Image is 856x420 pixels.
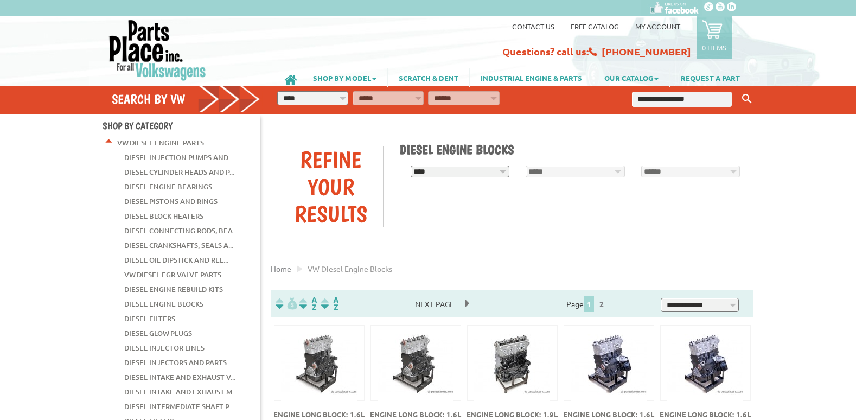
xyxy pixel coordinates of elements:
[400,142,746,157] h1: Diesel Engine Blocks
[124,370,235,384] a: Diesel Intake and Exhaust V...
[124,165,234,179] a: Diesel Cylinder Heads and P...
[635,22,680,31] a: My Account
[124,311,175,326] a: Diesel Filters
[271,264,291,273] a: Home
[124,297,203,311] a: Diesel Engine Blocks
[593,68,669,87] a: OUR CATALOG
[388,68,469,87] a: SCRATCH & DENT
[276,297,297,310] img: filterpricelow.svg
[512,22,554,31] a: Contact us
[124,150,235,164] a: Diesel Injection Pumps and ...
[124,282,223,296] a: Diesel Engine Rebuild Kits
[117,136,204,150] a: VW Diesel Engine Parts
[124,326,192,340] a: Diesel Glow Plugs
[124,209,203,223] a: Diesel Block Heaters
[124,268,221,282] a: VW Diesel EGR Valve Parts
[124,238,233,252] a: Diesel Crankshafts, Seals a...
[124,253,228,267] a: Diesel Oil Dipstick and Rel...
[112,91,260,107] h4: Search by VW
[297,297,319,310] img: Sort by Headline
[319,297,341,310] img: Sort by Sales Rank
[302,68,387,87] a: SHOP BY MODEL
[124,385,237,399] a: Diesel Intake and Exhaust M...
[124,194,218,208] a: Diesel Pistons and Rings
[124,355,227,370] a: Diesel Injectors and Parts
[124,180,212,194] a: Diesel Engine Bearings
[670,68,751,87] a: REQUEST A PART
[404,299,465,309] a: Next Page
[584,296,594,312] span: 1
[739,90,755,108] button: Keyword Search
[103,120,260,131] h4: Shop By Category
[124,341,205,355] a: Diesel Injector Lines
[702,43,726,52] p: 0 items
[597,299,606,309] a: 2
[522,295,651,312] div: Page
[308,264,392,273] span: VW diesel engine blocks
[108,19,207,81] img: Parts Place Inc!
[124,224,238,238] a: Diesel Connecting Rods, Bea...
[697,16,732,59] a: 0 items
[124,399,234,413] a: Diesel Intermediate Shaft P...
[279,146,383,227] div: Refine Your Results
[404,296,465,312] span: Next Page
[470,68,593,87] a: INDUSTRIAL ENGINE & PARTS
[571,22,619,31] a: Free Catalog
